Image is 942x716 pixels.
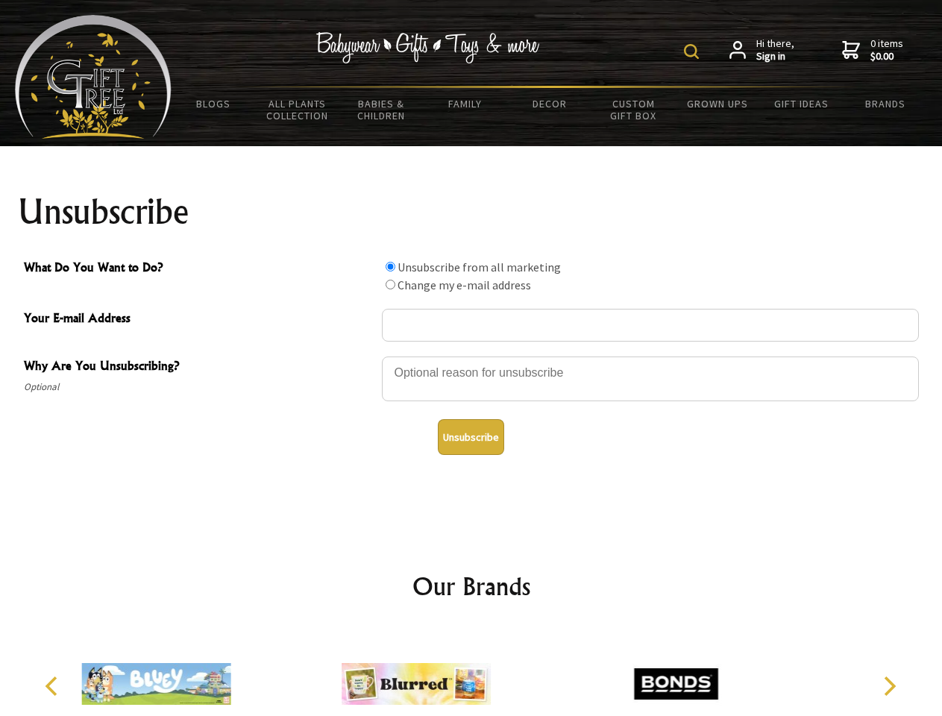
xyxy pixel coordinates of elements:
a: Family [424,88,508,119]
img: product search [684,44,699,59]
span: Hi there, [756,37,794,63]
textarea: Why Are You Unsubscribing? [382,357,919,401]
a: Hi there,Sign in [729,37,794,63]
input: What Do You Want to Do? [386,262,395,271]
h2: Our Brands [30,568,913,604]
a: All Plants Collection [256,88,340,131]
a: Custom Gift Box [591,88,676,131]
span: What Do You Want to Do? [24,258,374,280]
button: Next [873,670,905,703]
input: What Do You Want to Do? [386,280,395,289]
strong: Sign in [756,50,794,63]
a: Grown Ups [675,88,759,119]
span: Optional [24,378,374,396]
a: Gift Ideas [759,88,844,119]
span: Your E-mail Address [24,309,374,330]
img: Babyware - Gifts - Toys and more... [15,15,172,139]
button: Previous [37,670,70,703]
strong: $0.00 [870,50,903,63]
label: Change my e-mail address [398,277,531,292]
span: Why Are You Unsubscribing? [24,357,374,378]
a: Decor [507,88,591,119]
button: Unsubscribe [438,419,504,455]
a: 0 items$0.00 [842,37,903,63]
h1: Unsubscribe [18,194,925,230]
input: Your E-mail Address [382,309,919,342]
label: Unsubscribe from all marketing [398,260,561,274]
img: Babywear - Gifts - Toys & more [316,32,540,63]
a: Babies & Children [339,88,424,131]
a: BLOGS [172,88,256,119]
a: Brands [844,88,928,119]
span: 0 items [870,37,903,63]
